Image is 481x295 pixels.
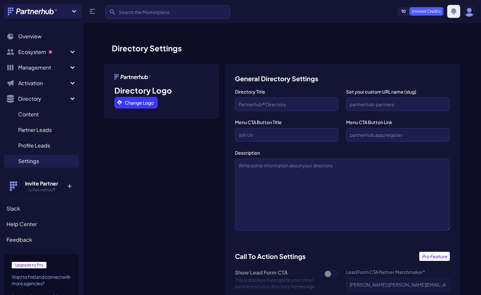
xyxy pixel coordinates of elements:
[409,7,443,16] p: Interest Credits
[114,97,158,109] a: Change Logo
[18,110,39,118] span: Content
[20,180,62,187] h4: Invite Partner
[4,233,79,246] a: Feedback
[62,180,76,190] p: +
[235,88,339,95] label: Directory Title
[4,92,79,105] button: Directory
[18,95,69,103] span: Directory
[104,43,460,53] h1: Directory Settings
[235,74,450,83] h3: General Directory Settings
[18,157,39,165] span: Settings
[6,220,37,228] span: Help Center
[346,119,450,125] label: Menu CTA Button Link
[114,74,151,80] img: Jese picture
[4,202,79,215] a: Slack
[12,262,46,268] span: Upgrade to Pro
[4,218,79,231] a: Help Center
[4,174,79,198] button: Invite Partner to Partnerhub® +
[397,7,443,16] a: 10Interest Credits
[6,205,20,212] span: Slack
[4,139,79,152] a: Profile Leads
[4,61,79,74] button: Management
[18,142,50,149] span: Profile Leads
[419,252,450,261] a: Pro Feature
[8,7,58,15] img: Partnerhub® Logo
[397,7,410,15] span: 10
[4,77,79,90] button: Activation
[235,119,339,125] label: Menu CTA Button Title
[4,155,79,168] a: Settings
[346,88,450,95] label: Set your custom URL name (slug)
[4,108,79,121] a: Content
[18,79,69,87] span: Activation
[235,128,339,142] input: Join Us
[464,6,474,17] img: user photo
[4,123,79,136] a: Partner Leads
[114,85,209,96] h3: Directory Logo
[4,30,79,43] a: Overview
[346,97,450,111] input: partnerhub-partners
[18,64,69,71] span: Management
[235,97,339,111] input: Partnerhub® Directory
[18,48,69,56] span: Ecosystem
[235,149,450,156] label: Description
[18,32,42,40] span: Overview
[235,252,305,261] h3: Call To Action Settings
[20,187,62,193] h5: to Partnerhub®
[346,128,450,142] input: partnerhub.app/register
[18,126,52,134] span: Partner Leads
[6,236,32,244] span: Feedback
[4,45,79,58] button: Ecosystem
[105,5,230,19] input: Search the Marketplace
